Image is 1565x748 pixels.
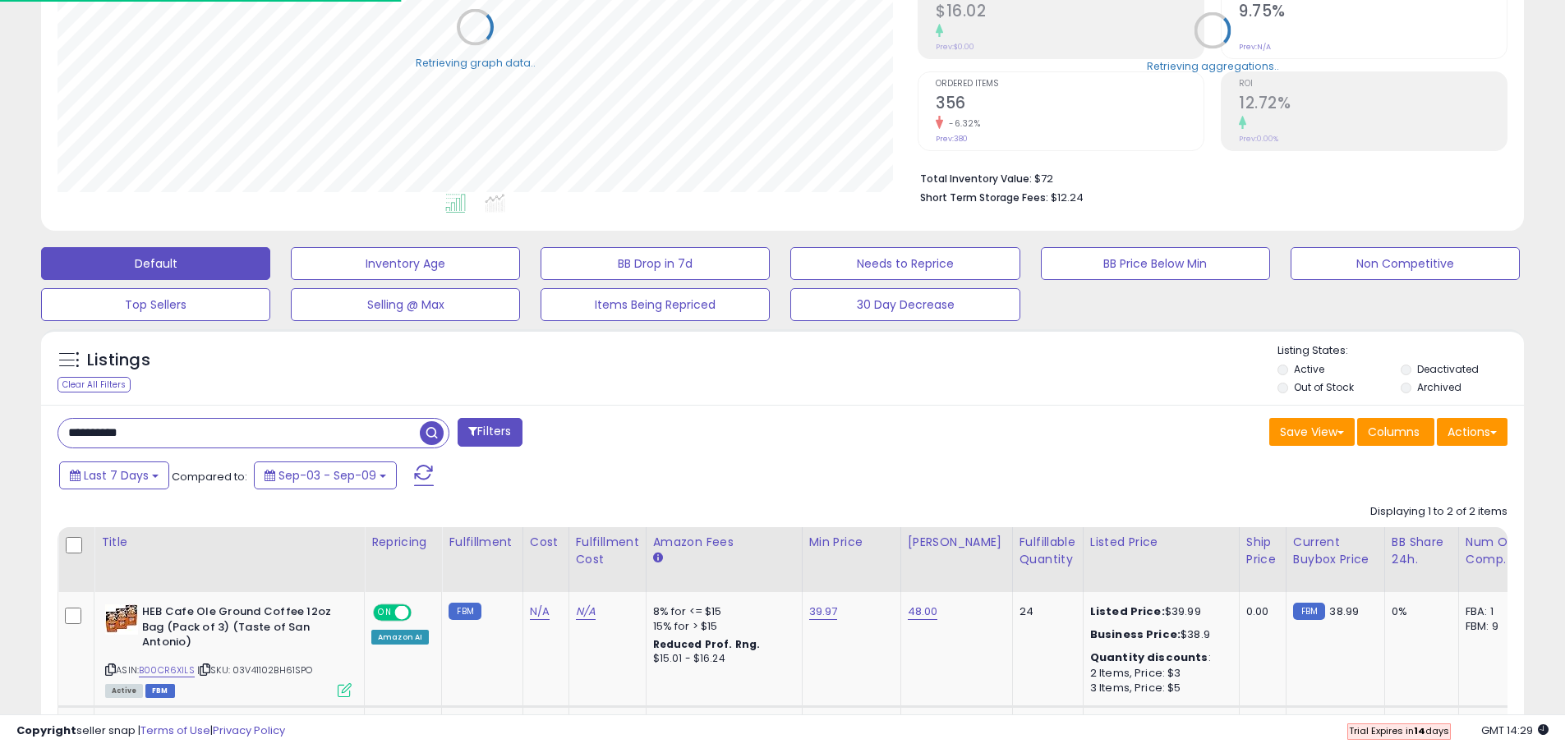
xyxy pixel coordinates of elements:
[1090,626,1181,642] b: Business Price:
[139,663,195,677] a: B00CR6XILS
[172,469,247,484] span: Compared to:
[1293,534,1378,568] div: Current Buybox Price
[142,604,342,654] b: HEB Cafe Ole Ground Coffee 12oz Bag (Pack of 3) (Taste of San Antonio)
[1090,650,1227,665] div: :
[449,534,515,551] div: Fulfillment
[1466,604,1520,619] div: FBA: 1
[1291,247,1520,280] button: Non Competitive
[1414,724,1425,737] b: 14
[105,684,143,698] span: All listings currently available for purchase on Amazon
[809,534,894,551] div: Min Price
[458,418,522,447] button: Filters
[653,637,761,651] b: Reduced Prof. Rng.
[1246,534,1279,568] div: Ship Price
[105,604,138,635] img: 51YJB8KjmyL._SL40_.jpg
[105,604,352,695] div: ASIN:
[87,349,150,372] h5: Listings
[449,603,481,620] small: FBM
[1090,681,1227,695] div: 3 Items, Price: $5
[653,604,789,619] div: 8% for <= $15
[1090,604,1227,619] div: $39.99
[908,534,1006,551] div: [PERSON_NAME]
[1392,604,1446,619] div: 0%
[1466,619,1520,634] div: FBM: 9
[41,247,270,280] button: Default
[371,534,435,551] div: Repricing
[1090,627,1227,642] div: $38.9
[140,723,210,738] a: Terms of Use
[1481,723,1549,738] span: 2025-09-17 14:29 GMT
[1392,534,1452,568] div: BB Share 24h.
[291,247,520,280] button: Inventory Age
[530,603,550,620] a: N/A
[1370,504,1507,520] div: Displaying 1 to 2 of 2 items
[409,606,435,620] span: OFF
[1417,362,1479,376] label: Deactivated
[1294,380,1354,394] label: Out of Stock
[16,723,76,738] strong: Copyright
[101,534,357,551] div: Title
[541,288,770,321] button: Items Being Repriced
[1041,247,1270,280] button: BB Price Below Min
[59,461,169,489] button: Last 7 Days
[1349,724,1449,737] span: Trial Expires in days
[1090,534,1232,551] div: Listed Price
[58,377,131,392] div: Clear All Filters
[16,723,285,739] div: seller snap | |
[530,534,562,551] div: Cost
[1294,362,1324,376] label: Active
[1437,418,1507,446] button: Actions
[254,461,397,489] button: Sep-03 - Sep-09
[84,467,149,484] span: Last 7 Days
[541,247,770,280] button: BB Drop in 7d
[1277,343,1524,359] p: Listing States:
[416,55,536,70] div: Retrieving graph data..
[1090,649,1208,665] b: Quantity discounts
[809,603,838,620] a: 39.97
[790,288,1020,321] button: 30 Day Decrease
[375,606,395,620] span: ON
[1466,534,1526,568] div: Num of Comp.
[653,534,795,551] div: Amazon Fees
[1293,603,1325,620] small: FBM
[1020,534,1076,568] div: Fulfillable Quantity
[790,247,1020,280] button: Needs to Reprice
[576,534,639,568] div: Fulfillment Cost
[1269,418,1355,446] button: Save View
[1020,604,1070,619] div: 24
[197,663,313,677] span: | SKU: 03V41102BH61SPO
[1368,424,1420,440] span: Columns
[653,551,663,566] small: Amazon Fees.
[213,723,285,738] a: Privacy Policy
[1246,604,1273,619] div: 0.00
[1357,418,1434,446] button: Columns
[291,288,520,321] button: Selling @ Max
[371,630,429,645] div: Amazon AI
[278,467,376,484] span: Sep-03 - Sep-09
[1090,666,1227,681] div: 2 Items, Price: $3
[1090,603,1165,619] b: Listed Price:
[908,603,938,620] a: 48.00
[653,619,789,634] div: 15% for > $15
[41,288,270,321] button: Top Sellers
[653,652,789,666] div: $15.01 - $16.24
[145,684,175,698] span: FBM
[1147,58,1279,73] div: Retrieving aggregations..
[1329,603,1359,619] span: 38.99
[576,603,596,620] a: N/A
[1417,380,1461,394] label: Archived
